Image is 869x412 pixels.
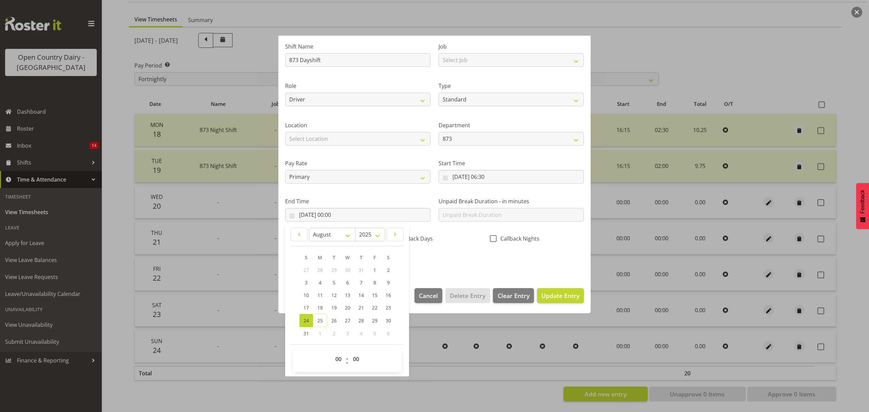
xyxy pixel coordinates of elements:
a: 18 [313,301,327,314]
span: S [387,254,390,261]
button: Delete Entry [445,288,490,303]
a: 27 [341,314,354,327]
span: Update Entry [541,292,579,300]
a: 31 [299,327,313,340]
a: 16 [382,289,395,301]
span: 23 [386,304,391,311]
a: 9 [382,276,395,289]
span: 9 [387,279,390,286]
a: 26 [327,314,341,327]
span: 27 [345,317,350,324]
a: 8 [368,276,382,289]
span: 25 [317,317,323,324]
a: 29 [368,314,382,327]
a: 23 [382,301,395,314]
span: 6 [387,330,390,337]
input: Click to select... [285,208,430,222]
a: 20 [341,301,354,314]
label: Pay Rate [285,159,430,167]
a: 4 [313,276,327,289]
a: 17 [299,301,313,314]
span: Feedback [859,190,866,213]
span: 21 [358,304,364,311]
span: 12 [331,292,337,298]
span: 17 [303,304,309,311]
span: 10 [303,292,309,298]
span: 31 [358,267,364,273]
span: 7 [360,279,363,286]
span: 2 [333,330,335,337]
label: Job [439,42,584,51]
a: 30 [382,314,395,327]
span: S [305,254,308,261]
span: Clear Entry [498,291,530,300]
a: 7 [354,276,368,289]
span: 5 [333,279,335,286]
span: 8 [373,279,376,286]
span: M [318,254,322,261]
a: 13 [341,289,354,301]
span: 1 [373,267,376,273]
span: 30 [386,317,391,324]
a: 25 [313,314,327,327]
span: 11 [317,292,323,298]
span: 22 [372,304,377,311]
label: Location [285,121,430,129]
span: 29 [372,317,377,324]
a: 19 [327,301,341,314]
span: Cancel [419,291,438,300]
a: 15 [368,289,382,301]
label: Role [285,82,430,90]
label: Shift Name [285,42,430,51]
span: F [373,254,376,261]
span: 15 [372,292,377,298]
a: 21 [354,301,368,314]
a: 2 [382,264,395,276]
span: T [333,254,335,261]
span: 27 [303,267,309,273]
span: 29 [331,267,337,273]
a: 12 [327,289,341,301]
span: 28 [317,267,323,273]
a: 11 [313,289,327,301]
a: 22 [368,301,382,314]
span: 1 [319,330,321,337]
span: 3 [305,279,308,286]
button: Feedback - Show survey [856,183,869,229]
span: 5 [373,330,376,337]
span: 18 [317,304,323,311]
span: W [345,254,350,261]
span: 4 [319,279,321,286]
span: 31 [303,330,309,337]
label: Department [439,121,584,129]
span: Delete Entry [450,291,485,300]
a: 6 [341,276,354,289]
label: Type [439,82,584,90]
input: Shift Name [285,53,430,67]
a: 10 [299,289,313,301]
button: Clear Entry [493,288,534,303]
button: Cancel [414,288,442,303]
span: CallBack Days [394,235,433,242]
span: 30 [345,267,350,273]
span: 13 [345,292,350,298]
a: 1 [368,264,382,276]
a: 5 [327,276,341,289]
label: End Time [285,197,430,205]
label: Unpaid Break Duration - in minutes [439,197,584,205]
span: 2 [387,267,390,273]
button: Update Entry [537,288,584,303]
span: Callback Nights [497,235,539,242]
a: 28 [354,314,368,327]
span: : [346,352,348,369]
span: 24 [303,317,309,324]
span: 6 [346,279,349,286]
span: 26 [331,317,337,324]
a: 3 [299,276,313,289]
span: T [360,254,363,261]
input: Unpaid Break Duration [439,208,584,222]
span: 28 [358,317,364,324]
span: 14 [358,292,364,298]
span: 16 [386,292,391,298]
span: 20 [345,304,350,311]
